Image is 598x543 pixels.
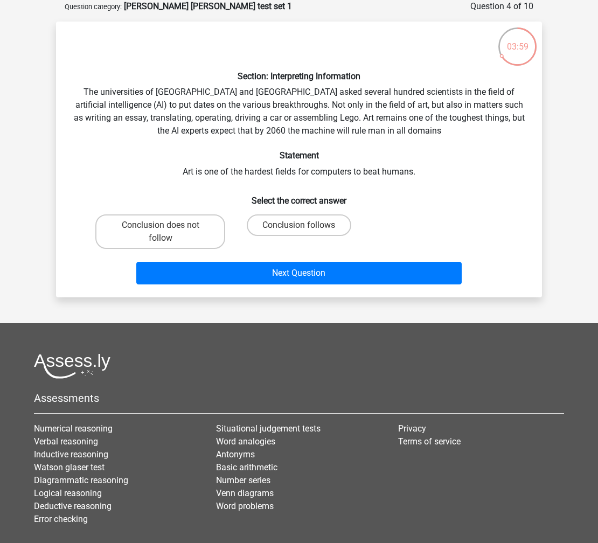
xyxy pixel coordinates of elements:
div: 03:59 [497,26,538,53]
a: Diagrammatic reasoning [34,475,128,485]
a: Deductive reasoning [34,501,112,511]
strong: [PERSON_NAME] [PERSON_NAME] test set 1 [124,1,292,11]
a: Logical reasoning [34,488,102,498]
a: Basic arithmetic [216,462,277,472]
a: Watson glaser test [34,462,105,472]
label: Conclusion follows [247,214,351,236]
h6: Section: Interpreting Information [73,71,525,81]
img: Assessly logo [34,353,110,379]
h5: Assessments [34,392,564,405]
a: Antonyms [216,449,255,460]
small: Question category: [65,3,122,11]
a: Verbal reasoning [34,436,98,447]
a: Privacy [398,423,426,434]
div: The universities of [GEOGRAPHIC_DATA] and [GEOGRAPHIC_DATA] asked several hundred scientists in t... [60,30,538,289]
a: Numerical reasoning [34,423,113,434]
a: Inductive reasoning [34,449,108,460]
h6: Select the correct answer [73,187,525,206]
h6: Statement [73,150,525,161]
label: Conclusion does not follow [95,214,225,249]
a: Error checking [34,514,88,524]
button: Next Question [136,262,462,284]
a: Word problems [216,501,274,511]
a: Word analogies [216,436,275,447]
a: Terms of service [398,436,461,447]
a: Situational judgement tests [216,423,321,434]
a: Venn diagrams [216,488,274,498]
a: Number series [216,475,270,485]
